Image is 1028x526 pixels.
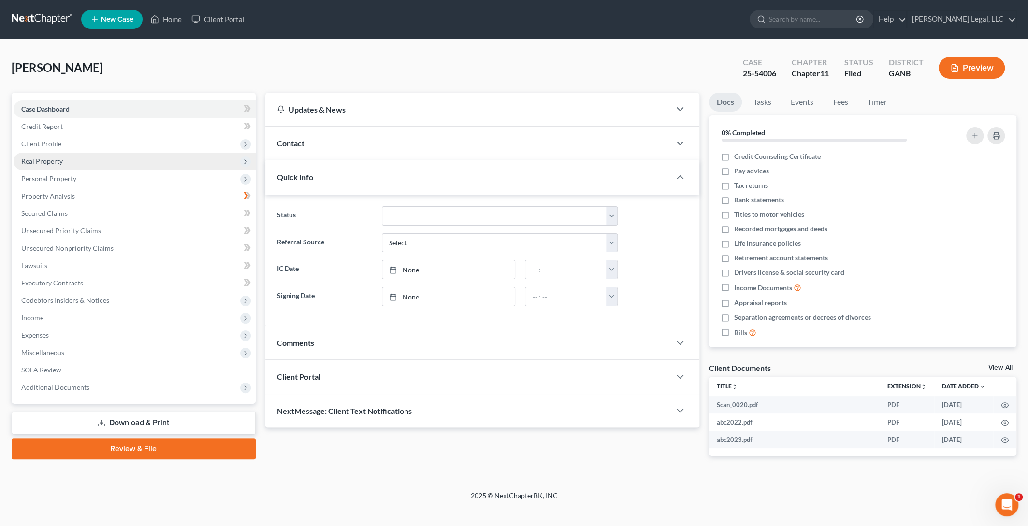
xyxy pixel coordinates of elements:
[734,166,769,176] span: Pay advices
[825,93,856,112] a: Fees
[734,328,747,338] span: Bills
[921,384,927,390] i: unfold_more
[21,227,101,235] span: Unsecured Priority Claims
[21,331,49,339] span: Expenses
[844,57,873,68] div: Status
[734,152,821,161] span: Credit Counseling Certificate
[14,274,256,292] a: Executory Contracts
[888,57,923,68] div: District
[732,384,738,390] i: unfold_more
[272,206,377,226] label: Status
[709,396,880,413] td: Scan_0020.pdf
[734,239,801,248] span: Life insurance policies
[942,383,985,390] a: Date Added expand_more
[12,438,256,459] a: Review & File
[21,313,43,322] span: Income
[21,209,68,217] span: Secured Claims
[783,93,821,112] a: Events
[844,68,873,79] div: Filed
[21,140,61,148] span: Client Profile
[792,57,829,68] div: Chapter
[101,16,133,23] span: New Case
[21,296,109,304] span: Codebtors Insiders & Notices
[277,372,320,381] span: Client Portal
[14,257,256,274] a: Lawsuits
[734,195,784,205] span: Bank statements
[187,11,249,28] a: Client Portal
[21,122,63,130] span: Credit Report
[14,118,256,135] a: Credit Report
[21,244,114,252] span: Unsecured Nonpriority Claims
[722,128,765,137] strong: 0% Completed
[14,361,256,379] a: SOFA Review
[525,260,606,279] input: -- : --
[277,406,412,415] span: NextMessage: Client Text Notifications
[743,57,776,68] div: Case
[939,57,1005,79] button: Preview
[734,224,827,234] span: Recorded mortgages and deeds
[934,413,993,431] td: [DATE]
[12,60,103,74] span: [PERSON_NAME]
[907,11,1016,28] a: [PERSON_NAME] Legal, LLC
[21,174,76,183] span: Personal Property
[880,431,934,448] td: PDF
[272,233,377,253] label: Referral Source
[277,139,304,148] span: Contact
[272,260,377,279] label: IC Date
[277,338,314,347] span: Comments
[934,431,993,448] td: [DATE]
[239,491,790,508] div: 2025 © NextChapterBK, INC
[14,240,256,257] a: Unsecured Nonpriority Claims
[14,100,256,118] a: Case Dashboard
[887,383,927,390] a: Extensionunfold_more
[746,93,779,112] a: Tasks
[21,192,75,200] span: Property Analysis
[21,105,70,113] span: Case Dashboard
[769,10,857,28] input: Search by name...
[21,279,83,287] span: Executory Contracts
[145,11,187,28] a: Home
[874,11,906,28] a: Help
[1015,493,1023,501] span: 1
[709,413,880,431] td: abc2022.pdf
[272,287,377,306] label: Signing Date
[525,287,606,306] input: -- : --
[934,396,993,413] td: [DATE]
[21,157,63,165] span: Real Property
[277,104,659,114] div: Updates & News
[21,261,47,270] span: Lawsuits
[277,172,313,182] span: Quick Info
[734,210,804,219] span: Titles to motor vehicles
[12,412,256,434] a: Download & Print
[709,93,742,112] a: Docs
[382,287,515,306] a: None
[880,413,934,431] td: PDF
[21,383,89,391] span: Additional Documents
[743,68,776,79] div: 25-54006
[888,68,923,79] div: GANB
[792,68,829,79] div: Chapter
[734,313,871,322] span: Separation agreements or decrees of divorces
[995,493,1018,516] iframe: Intercom live chat
[709,363,771,373] div: Client Documents
[820,69,829,78] span: 11
[980,384,985,390] i: expand_more
[14,205,256,222] a: Secured Claims
[734,283,792,293] span: Income Documents
[21,366,61,374] span: SOFA Review
[709,431,880,448] td: abc2023.pdf
[734,253,828,263] span: Retirement account statements
[734,298,787,308] span: Appraisal reports
[717,383,738,390] a: Titleunfold_more
[382,260,515,279] a: None
[988,364,1013,371] a: View All
[14,222,256,240] a: Unsecured Priority Claims
[14,187,256,205] a: Property Analysis
[734,181,768,190] span: Tax returns
[880,396,934,413] td: PDF
[734,268,844,277] span: Drivers license & social security card
[21,348,64,356] span: Miscellaneous
[860,93,895,112] a: Timer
